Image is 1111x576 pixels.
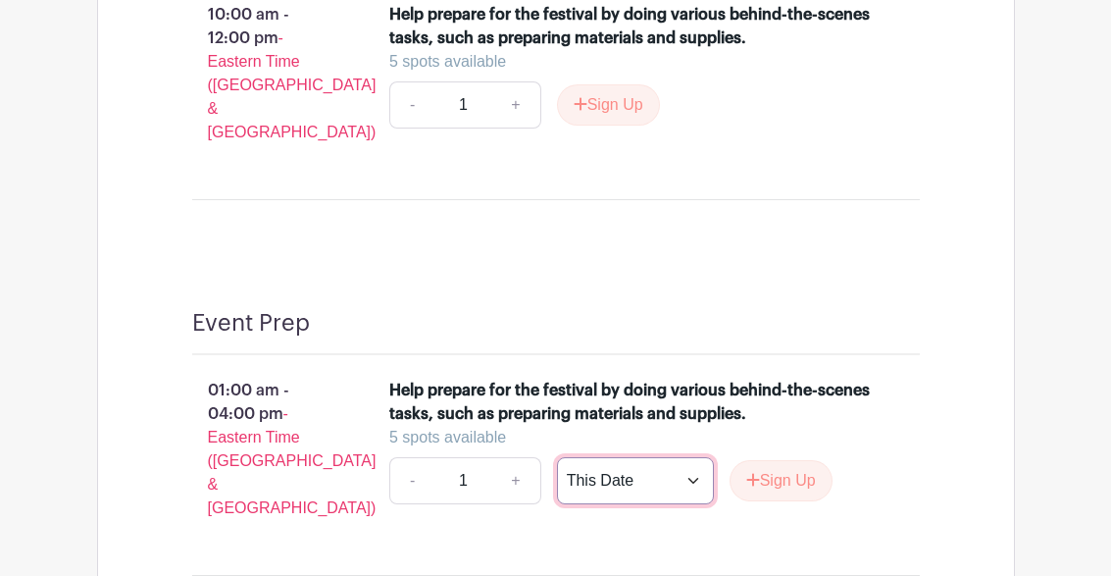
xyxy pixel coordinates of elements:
a: + [491,81,540,129]
div: 5 spots available [389,50,881,74]
span: - Eastern Time ([GEOGRAPHIC_DATA] & [GEOGRAPHIC_DATA]) [208,405,377,516]
div: 5 spots available [389,426,881,449]
div: Help prepare for the festival by doing various behind-the-scenes tasks, such as preparing materia... [389,3,873,50]
a: + [491,457,540,504]
p: 01:00 am - 04:00 pm [161,371,359,528]
button: Sign Up [557,84,660,126]
a: - [389,81,434,129]
button: Sign Up [730,460,833,501]
span: - Eastern Time ([GEOGRAPHIC_DATA] & [GEOGRAPHIC_DATA]) [208,29,377,140]
a: - [389,457,434,504]
div: Help prepare for the festival by doing various behind-the-scenes tasks, such as preparing materia... [389,379,873,426]
h4: Event Prep [192,310,310,339]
